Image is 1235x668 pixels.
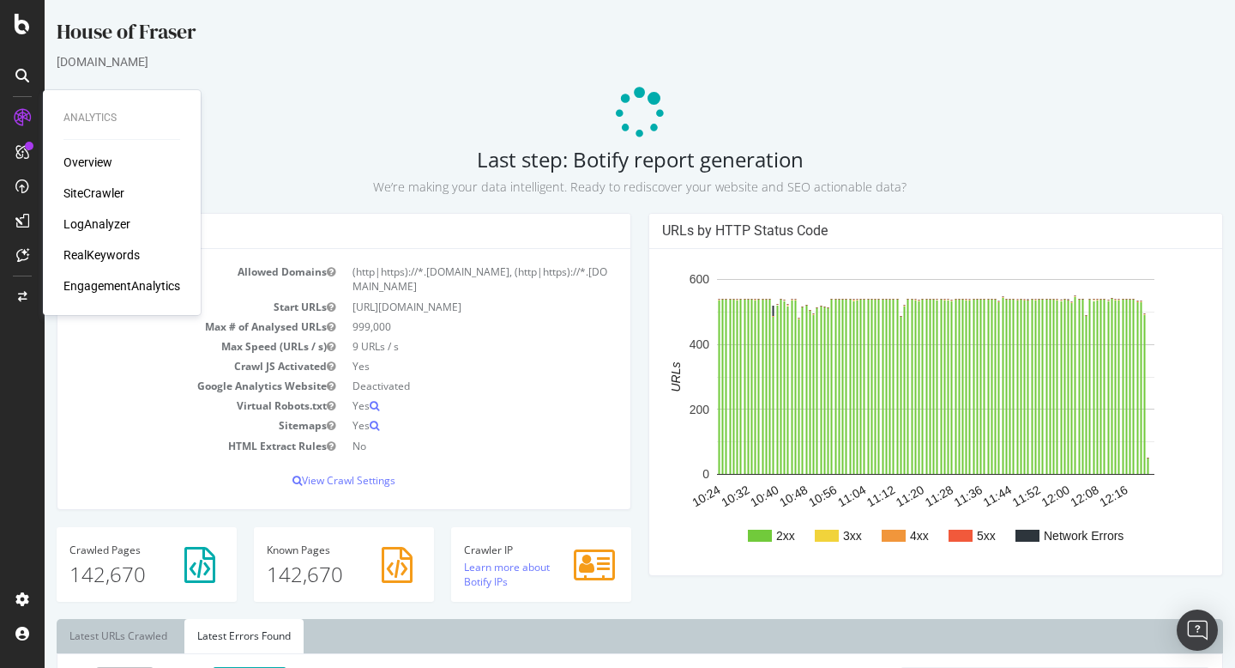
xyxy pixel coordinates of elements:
[617,262,1165,562] svg: A chart.
[12,619,136,653] a: Latest URLs Crawled
[299,396,573,416] td: Yes
[965,483,998,509] text: 11:52
[617,222,1165,240] h4: URLs by HTTP Status Code
[878,483,912,509] text: 11:28
[12,148,1178,196] h2: Last step: Botify report generation
[932,529,951,543] text: 5xx
[25,544,179,556] h4: Pages Crawled
[762,483,795,509] text: 10:56
[63,216,130,233] a: LogAnalyzer
[63,246,140,264] a: RealKeywords
[624,362,638,392] text: URLs
[63,277,180,295] a: EngagementAnalytics
[299,317,573,337] td: 999,000
[645,483,678,509] text: 10:24
[1023,483,1057,509] text: 12:08
[12,53,1178,70] div: [DOMAIN_NAME]
[798,529,817,543] text: 3xx
[299,416,573,435] td: Yes
[674,483,708,509] text: 10:32
[419,560,505,589] a: Learn more about Botify IPs
[26,356,299,376] td: Crawl JS Activated
[849,483,883,509] text: 11:20
[703,483,737,509] text: 10:40
[299,436,573,456] td: No
[1177,610,1218,651] div: Open Intercom Messenger
[299,297,573,317] td: [URL][DOMAIN_NAME]
[1052,483,1086,509] text: 12:16
[140,619,259,653] a: Latest Errors Found
[222,560,377,589] p: 142,670
[25,560,179,589] p: 142,670
[26,473,573,488] p: View Crawl Settings
[12,17,1178,53] div: House of Fraser
[299,376,573,396] td: Deactivated
[645,403,666,416] text: 200
[419,544,574,556] h4: Crawler IP
[658,468,665,482] text: 0
[26,297,299,317] td: Start URLs
[26,376,299,396] td: Google Analytics Website
[328,179,862,195] small: We’re making your data intelligent. Ready to rediscover your website and SEO actionable data?
[26,262,299,296] td: Allowed Domains
[937,483,970,509] text: 11:44
[26,337,299,356] td: Max Speed (URLs / s)
[299,262,573,296] td: (http|https)://*.[DOMAIN_NAME], (http|https)://*.[DOMAIN_NAME]
[865,529,884,543] text: 4xx
[26,222,573,240] h4: Analysis Settings
[820,483,853,509] text: 11:12
[26,317,299,337] td: Max # of Analysed URLs
[791,483,824,509] text: 11:04
[222,544,377,556] h4: Pages Known
[907,483,941,509] text: 11:36
[26,436,299,456] td: HTML Extract Rules
[26,396,299,416] td: Virtual Robots.txt
[299,356,573,376] td: Yes
[732,529,750,543] text: 2xx
[26,416,299,435] td: Sitemaps
[63,185,124,202] a: SiteCrawler
[299,337,573,356] td: 9 URLs / s
[645,273,666,287] text: 600
[994,483,1027,509] text: 12:00
[999,529,1079,543] text: Network Errors
[63,111,180,125] div: Analytics
[732,483,766,509] text: 10:48
[63,154,112,171] a: Overview
[645,337,666,351] text: 400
